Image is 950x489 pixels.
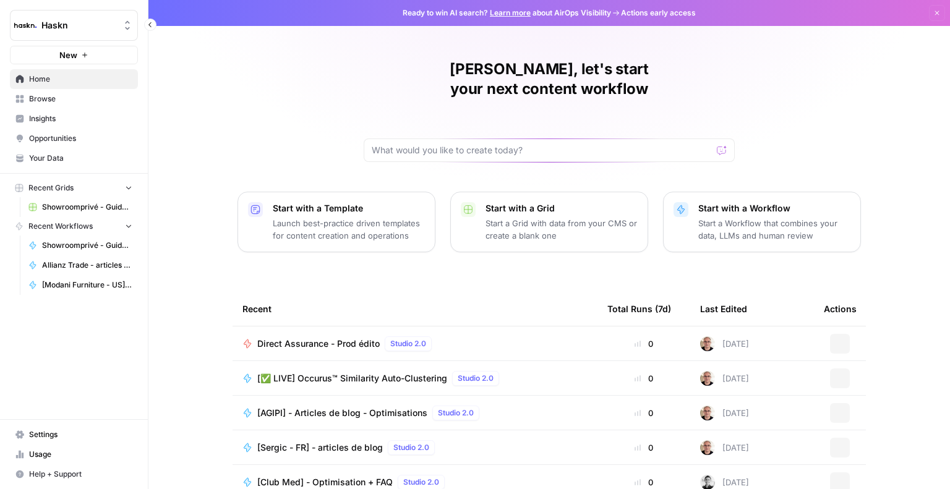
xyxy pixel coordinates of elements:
span: Showroomprivé - Guide d'achat de 800 mots [42,240,132,251]
img: 7vx8zh0uhckvat9sl0ytjj9ndhgk [700,440,715,455]
button: Start with a GridStart a Grid with data from your CMS or create a blank one [450,192,648,252]
div: Last Edited [700,292,747,326]
img: 7vx8zh0uhckvat9sl0ytjj9ndhgk [700,406,715,420]
span: Showroomprivé - Guide d'achat de 800 mots Grid [42,202,132,213]
span: New [59,49,77,61]
div: 0 [607,476,680,488]
div: [DATE] [700,440,749,455]
a: Opportunities [10,129,138,148]
a: Browse [10,89,138,109]
a: Showroomprivé - Guide d'achat de 800 mots Grid [23,197,138,217]
span: Ready to win AI search? about AirOps Visibility [403,7,611,19]
span: Recent Grids [28,182,74,193]
span: Studio 2.0 [393,442,429,453]
span: [Modani Furniture - US] Pages catégories [42,279,132,291]
a: Insights [10,109,138,129]
img: Haskn Logo [14,14,36,36]
span: Home [29,74,132,85]
p: Start a Workflow that combines your data, LLMs and human review [698,217,850,242]
a: Showroomprivé - Guide d'achat de 800 mots [23,236,138,255]
span: Insights [29,113,132,124]
a: [✅ LIVE] Occurus™ Similarity Auto-ClusteringStudio 2.0 [242,371,588,386]
div: 0 [607,338,680,350]
button: Workspace: Haskn [10,10,138,41]
span: Your Data [29,153,132,164]
div: [DATE] [700,336,749,351]
div: 0 [607,372,680,385]
span: [Sergic - FR] - articles de blog [257,441,383,454]
input: What would you like to create today? [372,144,712,156]
a: Usage [10,444,138,464]
span: Settings [29,429,132,440]
a: Learn more [490,8,531,17]
h1: [PERSON_NAME], let's start your next content workflow [364,59,735,99]
button: Start with a TemplateLaunch best-practice driven templates for content creation and operations [237,192,435,252]
span: Help + Support [29,469,132,480]
a: [Sergic - FR] - articles de blogStudio 2.0 [242,440,588,455]
span: Studio 2.0 [403,477,439,488]
p: Start with a Template [273,202,425,215]
a: [AGIPI] - Articles de blog - OptimisationsStudio 2.0 [242,406,588,420]
a: Allianz Trade - articles de blog [23,255,138,275]
button: Recent Grids [10,179,138,197]
button: New [10,46,138,64]
span: Usage [29,449,132,460]
div: Recent [242,292,588,326]
button: Start with a WorkflowStart a Workflow that combines your data, LLMs and human review [663,192,861,252]
a: Your Data [10,148,138,168]
p: Start with a Grid [486,202,638,215]
span: Studio 2.0 [438,407,474,419]
p: Start a Grid with data from your CMS or create a blank one [486,217,638,242]
div: [DATE] [700,371,749,386]
a: Direct Assurance - Prod éditoStudio 2.0 [242,336,588,351]
a: Home [10,69,138,89]
div: Total Runs (7d) [607,292,671,326]
span: Haskn [41,19,116,32]
span: Actions early access [621,7,696,19]
img: 7vx8zh0uhckvat9sl0ytjj9ndhgk [700,336,715,351]
span: [✅ LIVE] Occurus™ Similarity Auto-Clustering [257,372,447,385]
div: [DATE] [700,406,749,420]
span: Studio 2.0 [458,373,494,384]
a: Settings [10,425,138,444]
p: Start with a Workflow [698,202,850,215]
span: Studio 2.0 [390,338,426,349]
div: 0 [607,441,680,454]
span: Opportunities [29,133,132,144]
span: [Club Med] - Optimisation + FAQ [257,476,393,488]
a: [Modani Furniture - US] Pages catégories [23,275,138,295]
div: 0 [607,407,680,419]
button: Recent Workflows [10,217,138,236]
img: 7vx8zh0uhckvat9sl0ytjj9ndhgk [700,371,715,386]
div: Actions [824,292,857,326]
span: Browse [29,93,132,104]
span: Recent Workflows [28,221,93,232]
span: Direct Assurance - Prod édito [257,338,380,350]
span: [AGIPI] - Articles de blog - Optimisations [257,407,427,419]
button: Help + Support [10,464,138,484]
span: Allianz Trade - articles de blog [42,260,132,271]
p: Launch best-practice driven templates for content creation and operations [273,217,425,242]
